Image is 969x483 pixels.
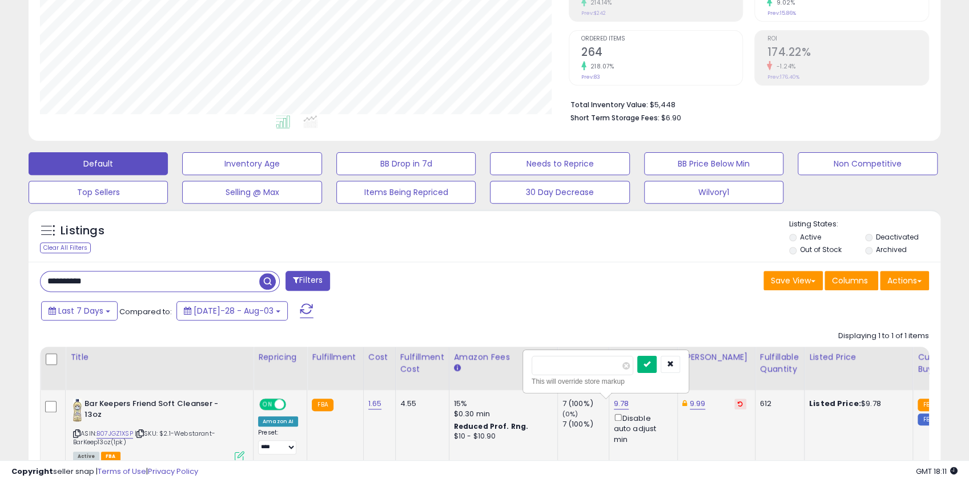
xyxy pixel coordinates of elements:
b: Listed Price: [809,398,861,409]
button: Default [29,152,168,175]
span: Last 7 Days [58,305,103,316]
b: Bar Keepers Friend Soft Cleanser - 13oz [85,399,223,423]
span: [DATE]-28 - Aug-03 [194,305,274,316]
span: 2025-08-11 18:11 GMT [916,466,958,477]
div: Clear All Filters [40,242,91,253]
small: FBM [918,413,940,425]
div: 7 (100%) [562,419,609,429]
div: ASIN: [73,399,244,460]
button: Columns [825,271,878,290]
i: Revert to store-level Dynamic Max Price [738,401,743,407]
small: Prev: 83 [581,74,600,80]
b: Total Inventory Value: [570,100,648,109]
div: seller snap | | [11,466,198,477]
button: [DATE]-28 - Aug-03 [176,301,288,320]
div: Displaying 1 to 1 of 1 items [838,331,929,342]
div: 612 [760,399,795,409]
small: FBA [918,399,939,411]
span: OFF [284,400,303,409]
div: This will override store markup [532,376,680,387]
small: -1.24% [772,62,795,71]
div: Fulfillable Quantity [760,351,799,375]
small: Prev: 176.40% [767,74,799,80]
img: 41FbG0rWwYL._SL40_.jpg [73,399,82,421]
button: Needs to Reprice [490,152,629,175]
div: 15% [454,399,549,409]
h2: 174.22% [767,46,928,61]
div: $10 - $10.90 [454,432,549,441]
small: 218.07% [586,62,614,71]
div: Fulfillment [312,351,358,363]
a: 9.78 [614,398,629,409]
div: Preset: [258,429,298,454]
div: $0.30 min [454,409,549,419]
button: 30 Day Decrease [490,181,629,204]
button: Last 7 Days [41,301,118,320]
span: | SKU: $2.1-Webstarant-BarKeep13oz(1pk) [73,429,215,446]
li: $5,448 [570,97,920,111]
div: Amazon AI [258,416,298,427]
a: 1.65 [368,398,382,409]
button: BB Price Below Min [644,152,783,175]
div: [PERSON_NAME] [682,351,750,363]
a: Terms of Use [98,466,146,477]
small: Amazon Fees. [454,363,461,374]
button: BB Drop in 7d [336,152,476,175]
small: FBA [312,399,333,411]
span: Ordered Items [581,36,743,42]
i: This overrides the store level Dynamic Max Price for this listing [682,400,687,407]
b: Reduced Prof. Rng. [454,421,529,431]
div: Fulfillment Cost [400,351,444,375]
h5: Listings [61,223,104,239]
div: $9.78 [809,399,904,409]
button: Inventory Age [182,152,321,175]
span: Columns [832,275,868,286]
a: Privacy Policy [148,466,198,477]
p: Listing States: [789,219,940,230]
button: Actions [880,271,929,290]
button: Filters [286,271,330,291]
label: Archived [876,245,907,254]
button: Save View [763,271,823,290]
div: 7 (100%) [562,399,609,409]
div: Disable auto adjust min [614,412,669,445]
b: Short Term Storage Fees: [570,113,660,123]
div: 4.55 [400,399,440,409]
span: Compared to: [119,306,172,317]
small: (0%) [562,409,578,419]
a: 9.99 [690,398,706,409]
button: Wilvory1 [644,181,783,204]
label: Active [800,232,821,242]
div: Amazon Fees [454,351,553,363]
span: ON [260,400,275,409]
small: Prev: $242 [581,10,606,17]
label: Out of Stock [800,245,842,254]
div: Repricing [258,351,302,363]
button: Top Sellers [29,181,168,204]
span: FBA [101,452,120,461]
button: Selling @ Max [182,181,321,204]
a: B07JGZ1XSP [97,429,133,439]
div: Cost [368,351,391,363]
div: Title [70,351,248,363]
button: Items Being Repriced [336,181,476,204]
span: All listings currently available for purchase on Amazon [73,452,99,461]
button: Non Competitive [798,152,937,175]
label: Deactivated [876,232,919,242]
div: Listed Price [809,351,908,363]
strong: Copyright [11,466,53,477]
h2: 264 [581,46,743,61]
span: $6.90 [661,112,681,123]
small: Prev: 15.86% [767,10,795,17]
span: ROI [767,36,928,42]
